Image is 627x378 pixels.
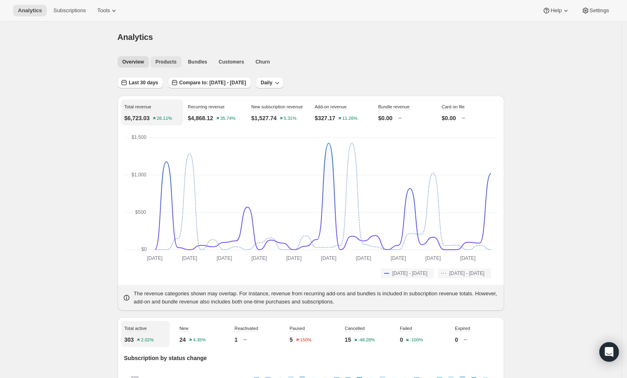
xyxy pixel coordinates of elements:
[251,114,277,122] p: $1,527.74
[182,255,197,261] text: [DATE]
[118,33,153,42] span: Analytics
[455,326,470,331] span: Expired
[219,377,225,378] rect: Expired-6 0
[437,377,442,378] rect: Expired-6 0
[218,59,244,65] span: Customers
[242,377,248,378] rect: Expired-6 0
[151,377,156,378] rect: Expired-6 0
[179,79,246,86] span: Compare to: [DATE] - [DATE]
[378,104,410,109] span: Bundle revenue
[368,377,374,378] rect: Expired-6 0
[220,116,236,121] text: 35.74%
[482,377,488,378] rect: Expired-6 0
[391,255,406,261] text: [DATE]
[299,377,305,378] rect: Expired-6 0
[188,114,213,122] p: $4,868.12
[322,377,328,378] rect: Expired-6 0
[345,326,365,331] span: Cancelled
[471,377,476,378] rect: Expired-6 0
[251,104,303,109] span: New subscription revenue
[414,377,419,378] rect: Expired-6 0
[193,338,205,343] text: 4.35%
[125,336,134,344] p: 303
[392,270,427,277] span: [DATE] - [DATE]
[311,377,317,378] rect: Expired-6 0
[179,326,188,331] span: New
[141,246,147,252] text: $0
[216,255,232,261] text: [DATE]
[449,270,484,277] span: [DATE] - [DATE]
[97,7,110,14] span: Tools
[18,7,42,14] span: Analytics
[577,5,614,16] button: Settings
[231,377,236,378] rect: Expired-6 0
[299,376,305,378] rect: New-1 1
[334,377,339,378] rect: Expired-6 0
[379,377,385,378] rect: New-1 1
[410,338,423,343] text: -100%
[125,326,147,331] span: Total active
[131,172,146,178] text: $1,000
[460,255,476,261] text: [DATE]
[455,336,458,344] p: 0
[321,255,336,261] text: [DATE]
[459,376,465,378] rect: New-1 1
[48,5,91,16] button: Subscriptions
[134,290,499,306] p: The revenue categories shown may overlap. For instance, revenue from recurring add-ons and bundle...
[155,59,177,65] span: Products
[147,255,162,261] text: [DATE]
[188,104,225,109] span: Recurring revenue
[442,114,456,122] p: $0.00
[284,116,296,121] text: 5.31%
[442,104,465,109] span: Card on file
[122,59,144,65] span: Overview
[438,268,491,278] button: [DATE] - [DATE]
[425,377,431,378] rect: Expired-6 0
[400,326,412,331] span: Failed
[256,59,270,65] span: Churn
[400,336,403,344] p: 0
[459,377,465,378] rect: Expired-6 0
[179,336,186,344] p: 24
[599,342,619,362] div: Open Intercom Messenger
[537,5,575,16] button: Help
[162,377,168,378] rect: Expired-6 0
[356,255,371,261] text: [DATE]
[131,134,146,140] text: $1,500
[300,338,311,343] text: 150%
[118,77,163,88] button: Last 30 days
[253,377,259,378] rect: Expired-6 0
[234,336,238,344] p: 1
[276,377,282,378] rect: Expired-6 0
[168,77,251,88] button: Compare to: [DATE] - [DATE]
[356,377,362,378] rect: Expired-6 0
[173,377,179,378] rect: Expired-6 0
[125,104,151,109] span: Total revenue
[13,5,47,16] button: Analytics
[251,255,267,261] text: [DATE]
[157,116,172,121] text: 26.11%
[358,338,375,343] text: -48.28%
[290,336,293,344] p: 5
[141,338,153,343] text: 2.02%
[234,326,258,331] span: Reactivated
[197,377,202,378] rect: Expired-6 0
[391,377,397,378] rect: Expired-6 0
[315,114,336,122] p: $327.17
[290,326,305,331] span: Paused
[551,7,561,14] span: Help
[261,79,273,86] span: Daily
[92,5,123,16] button: Tools
[53,7,86,14] span: Subscriptions
[590,7,609,14] span: Settings
[315,104,347,109] span: Add-on revenue
[208,377,214,378] rect: Expired-6 0
[265,377,271,378] rect: Expired-6 0
[286,255,301,261] text: [DATE]
[448,377,454,378] rect: Expired-6 0
[402,377,408,378] rect: Expired-6 0
[125,114,150,122] p: $6,723.03
[448,377,454,378] rect: New-1 1
[256,77,284,88] button: Daily
[425,255,441,261] text: [DATE]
